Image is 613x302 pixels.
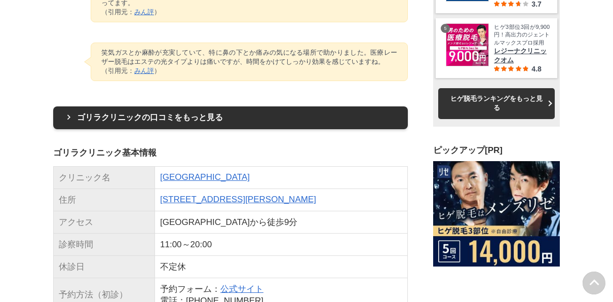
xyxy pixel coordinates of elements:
td: [GEOGRAPHIC_DATA]から徒歩9分 [155,211,408,233]
td: 診察時間 [54,233,155,255]
td: クリニック名 [54,166,155,188]
td: 不定休 [155,255,408,278]
span: ゴリラクリニックの口コミをもっと見る [77,113,223,122]
span: ゴリラクリニック基本情報 [53,148,157,158]
p: 笑気ガスとか麻酔が充実していて、特に鼻の下とか痛みの気になる場所で助かりました。医療レーザー脱毛はエステの光タイプよりは痛いですが、時間をかけてしっかり効果を感じていますね。 （引用元： ） [101,48,397,75]
td: 休診日 [54,255,155,278]
td: 住所 [54,188,155,211]
a: レジーナクリニックオム ヒゲ3部位3回が9,900円！高出力のジェントルマックスプロ採用 レジーナクリニックオム 4.8 [446,23,550,73]
img: PAGE UP [583,272,605,294]
span: 4.8 [531,65,541,73]
span: レジーナクリニックオム [494,47,550,65]
td: 11:00～20:00 [155,233,408,255]
img: レジーナクリニックオム [446,24,488,66]
h3: ピックアップ[PR] [433,144,560,156]
img: ヒゲ脱毛はメンズリゼ [433,161,560,267]
td: アクセス [54,211,155,233]
span: ヒゲ3部位3回が9,900円！高出力のジェントルマックスプロ採用 [494,23,550,47]
a: みん評 (opens in a new tab) [134,67,154,74]
a: [STREET_ADDRESS][PERSON_NAME] [160,195,316,204]
a: (新しいタブで開く) [160,172,250,182]
a: 公式サイト [220,284,263,294]
a: みん評 (opens in a new tab) [134,8,154,16]
a: ヒゲ脱毛ランキングをもっと見る [438,88,555,119]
